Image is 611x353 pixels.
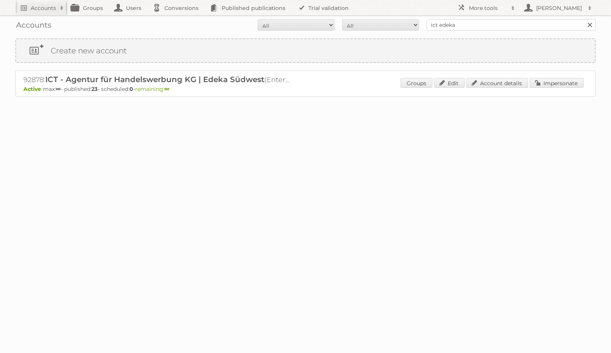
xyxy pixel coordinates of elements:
[31,4,56,12] h2: Accounts
[45,75,264,84] span: ICT - Agentur für Handelswerbung KG | Edeka Südwest
[401,78,432,88] a: Groups
[466,78,528,88] a: Account details
[91,86,98,92] strong: 23
[534,4,584,12] h2: [PERSON_NAME]
[23,86,588,92] p: max: - published: - scheduled: -
[56,86,61,92] strong: ∞
[129,86,133,92] strong: 0
[434,78,465,88] a: Edit
[23,75,292,85] h2: 92878: (Enterprise ∞) - TRIAL
[135,86,169,92] span: remaining:
[16,39,595,62] a: Create new account
[164,86,169,92] strong: ∞
[530,78,584,88] a: Impersonate
[469,4,507,12] h2: More tools
[23,86,43,92] span: Active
